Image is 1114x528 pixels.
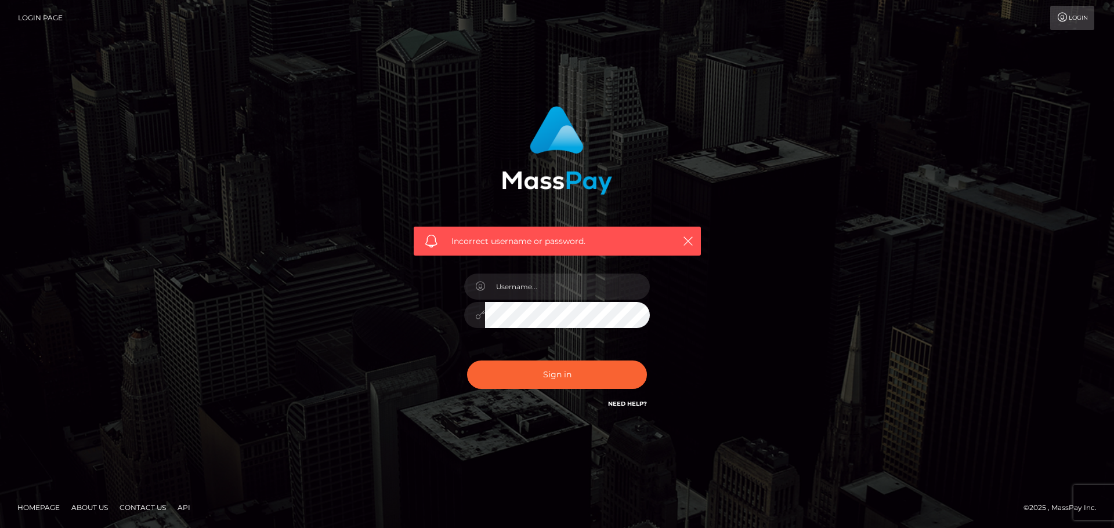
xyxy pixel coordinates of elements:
[485,274,650,300] input: Username...
[67,498,113,516] a: About Us
[18,6,63,30] a: Login Page
[467,361,647,389] button: Sign in
[115,498,171,516] a: Contact Us
[13,498,64,516] a: Homepage
[451,235,663,247] span: Incorrect username or password.
[608,400,647,407] a: Need Help?
[173,498,195,516] a: API
[1023,501,1105,514] div: © 2025 , MassPay Inc.
[502,106,612,195] img: MassPay Login
[1050,6,1094,30] a: Login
